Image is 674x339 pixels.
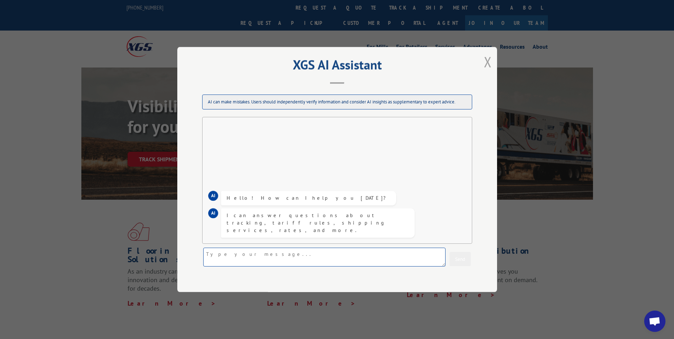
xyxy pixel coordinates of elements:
div: Open chat [644,311,665,332]
div: I can answer questions about tracking, tariff rules, shipping services, rates, and more. [227,212,409,234]
div: Hello! How can I help you [DATE]? [227,194,390,202]
div: AI can make mistakes. Users should independently verify information and consider AI insights as s... [202,95,472,109]
button: Send [449,252,471,266]
button: Close modal [484,52,492,71]
h2: XGS AI Assistant [195,60,479,73]
div: AI [208,191,218,201]
div: AI [208,208,218,218]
